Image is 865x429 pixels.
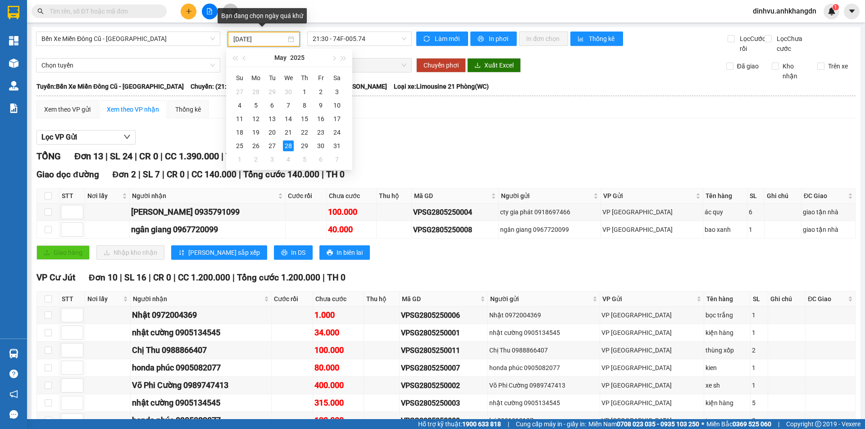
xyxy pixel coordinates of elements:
[329,139,345,153] td: 2025-05-31
[706,363,749,373] div: kien
[478,36,485,43] span: printer
[313,32,406,45] span: 21:30 - 74F-005.74
[123,133,131,140] span: down
[600,394,704,412] td: VP Sài Gòn
[250,100,261,111] div: 5
[332,86,342,97] div: 3
[489,328,598,338] div: nhật cường 0905134545
[705,225,746,235] div: bao xanh
[828,7,836,15] img: icon-new-feature
[178,272,230,283] span: CC 1.200.000
[280,126,296,139] td: 2025-05-21
[328,223,375,236] div: 40.000
[313,126,329,139] td: 2025-05-23
[327,189,377,203] th: Chưa cước
[752,345,766,355] div: 2
[243,169,319,180] span: Tổng cước 140.000
[267,127,278,138] div: 20
[601,398,702,408] div: VP [GEOGRAPHIC_DATA]
[601,345,702,355] div: VP [GEOGRAPHIC_DATA]
[36,151,61,162] span: TỔNG
[474,62,481,69] span: download
[706,345,749,355] div: thùng xốp
[299,86,310,97] div: 1
[706,310,749,320] div: bọc trắng
[327,272,346,283] span: TH 0
[601,363,702,373] div: VP [GEOGRAPHIC_DATA]
[283,113,294,124] div: 14
[9,81,18,90] img: warehouse-icon
[171,245,267,260] button: sort-ascending[PERSON_NAME] sắp xếp
[489,415,598,425] div: lợi 0931313137
[283,154,294,165] div: 4
[600,359,704,377] td: VP Sài Gòn
[248,71,264,85] th: Mo
[752,363,766,373] div: 1
[272,292,313,307] th: Cước rồi
[416,32,468,46] button: syncLàm mới
[296,85,313,99] td: 2025-05-01
[41,131,77,143] span: Lọc VP Gửi
[59,189,85,203] th: STT
[206,8,213,14] span: file-add
[133,294,262,304] span: Người nhận
[706,328,749,338] div: kiện hàng
[234,113,245,124] div: 11
[736,34,767,54] span: Lọc Cước rồi
[773,34,819,54] span: Lọc Chưa cước
[239,169,241,180] span: |
[267,100,278,111] div: 6
[296,99,313,112] td: 2025-05-08
[281,249,287,257] span: printer
[400,394,487,412] td: VPSG2805250003
[36,130,136,145] button: Lọc VP Gửi
[752,328,766,338] div: 1
[50,6,156,16] input: Tìm tên, số ĐT hoặc mã đơn
[377,189,412,203] th: Thu hộ
[232,126,248,139] td: 2025-05-18
[267,154,278,165] div: 3
[132,414,270,427] div: honda phúc 0905082077
[332,140,342,151] div: 31
[765,189,801,203] th: Ghi chú
[315,86,326,97] div: 2
[173,272,176,283] span: |
[9,36,18,45] img: dashboard-icon
[703,189,747,203] th: Tên hàng
[132,309,270,321] div: Nhật 0972004369
[131,206,284,218] div: [PERSON_NAME] 0935791099
[296,126,313,139] td: 2025-05-22
[314,414,362,427] div: 120.000
[188,248,260,257] span: [PERSON_NAME] sắp xếp
[232,99,248,112] td: 2025-05-04
[232,85,248,99] td: 2025-04-27
[233,34,286,44] input: 28/05/2025
[501,191,592,201] span: Người gửi
[489,310,598,320] div: Nhật 0972004369
[489,363,598,373] div: honda phúc 0905082077
[332,100,342,111] div: 10
[706,380,749,390] div: xe sh
[267,140,278,151] div: 27
[187,169,189,180] span: |
[314,379,362,392] div: 400.000
[484,60,514,70] span: Xuất Excel
[833,4,839,10] sup: 1
[401,310,486,321] div: VPSG2805250006
[315,140,326,151] div: 30
[467,58,521,72] button: downloadXuất Excel
[435,34,461,44] span: Làm mới
[704,292,751,307] th: Tên hàng
[248,126,264,139] td: 2025-05-19
[124,272,146,283] span: SL 16
[752,310,766,320] div: 1
[165,151,219,162] span: CC 1.390.000
[264,99,280,112] td: 2025-05-06
[313,85,329,99] td: 2025-05-02
[89,272,118,283] span: Đơn 10
[314,326,362,339] div: 34.000
[132,344,270,357] div: Chị Thu 0988866407
[600,324,704,342] td: VP Sài Gòn
[332,113,342,124] div: 17
[601,203,703,221] td: VP Sài Gòn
